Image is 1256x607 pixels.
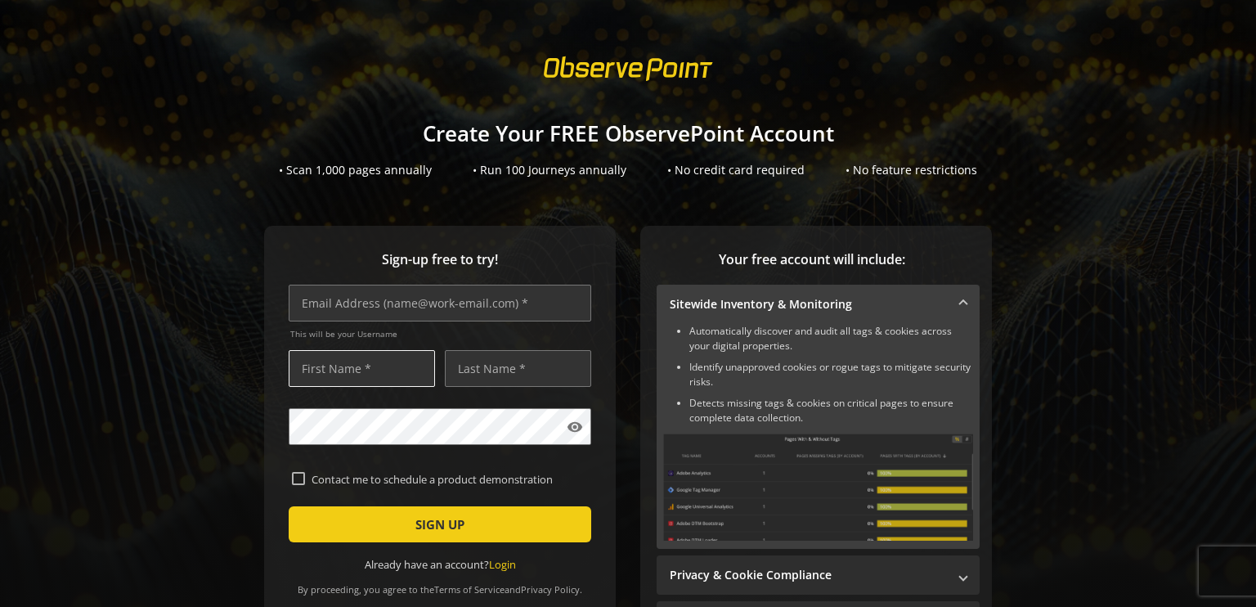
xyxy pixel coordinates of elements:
[289,506,591,542] button: SIGN UP
[657,555,980,595] mat-expansion-panel-header: Privacy & Cookie Compliance
[689,324,973,353] li: Automatically discover and audit all tags & cookies across your digital properties.
[521,583,580,596] a: Privacy Policy
[305,472,588,487] label: Contact me to schedule a product demonstration
[689,396,973,425] li: Detects missing tags & cookies on critical pages to ensure complete data collection.
[445,350,591,387] input: Last Name *
[289,557,591,573] div: Already have an account?
[289,285,591,321] input: Email Address (name@work-email.com) *
[663,434,973,541] img: Sitewide Inventory & Monitoring
[473,162,626,178] div: • Run 100 Journeys annually
[279,162,432,178] div: • Scan 1,000 pages annually
[489,557,516,572] a: Login
[289,573,591,596] div: By proceeding, you agree to the and .
[670,296,947,312] mat-panel-title: Sitewide Inventory & Monitoring
[289,350,435,387] input: First Name *
[667,162,805,178] div: • No credit card required
[689,360,973,389] li: Identify unapproved cookies or rogue tags to mitigate security risks.
[289,250,591,269] span: Sign-up free to try!
[434,583,505,596] a: Terms of Service
[657,250,967,269] span: Your free account will include:
[657,285,980,324] mat-expansion-panel-header: Sitewide Inventory & Monitoring
[415,510,464,539] span: SIGN UP
[290,328,591,339] span: This will be your Username
[670,567,947,583] mat-panel-title: Privacy & Cookie Compliance
[567,419,583,435] mat-icon: visibility
[657,324,980,549] div: Sitewide Inventory & Monitoring
[846,162,977,178] div: • No feature restrictions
